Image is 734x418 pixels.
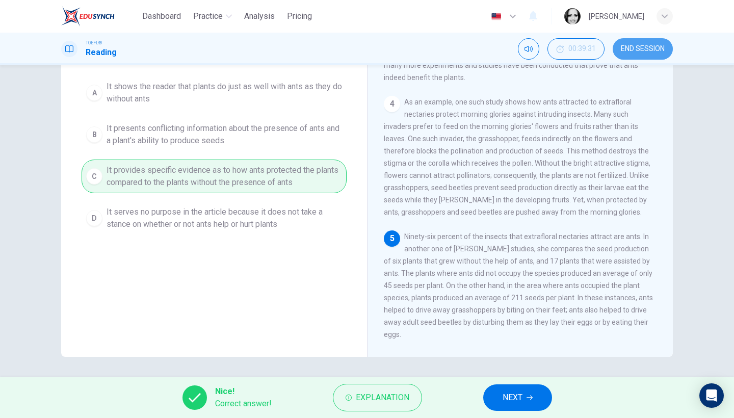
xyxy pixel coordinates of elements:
[621,45,665,53] span: END SESSION
[287,10,312,22] span: Pricing
[356,390,409,405] span: Explanation
[142,10,181,22] span: Dashboard
[189,7,236,25] button: Practice
[138,7,185,25] button: Dashboard
[333,384,422,411] button: Explanation
[699,383,724,408] div: Open Intercom Messenger
[215,398,272,410] span: Correct answer!
[244,10,275,22] span: Analysis
[384,232,653,338] span: Ninety-six percent of the insects that extrafloral nectaries attract are ants. In another one of ...
[613,38,673,60] button: END SESSION
[215,385,272,398] span: Nice!
[589,10,644,22] div: [PERSON_NAME]
[547,38,605,60] button: 00:39:31
[86,46,117,59] h1: Reading
[568,45,596,53] span: 00:39:31
[384,98,650,216] span: As an example, one such study shows how ants attracted to extrafloral nectaries protect morning g...
[503,390,522,405] span: NEXT
[547,38,605,60] div: Hide
[240,7,279,25] button: Analysis
[86,39,102,46] span: TOEFL®
[384,230,400,247] div: 5
[518,38,539,60] div: Mute
[61,6,115,27] img: EduSynch logo
[193,10,223,22] span: Practice
[61,6,138,27] a: EduSynch logo
[564,8,581,24] img: Profile picture
[283,7,316,25] button: Pricing
[483,384,552,411] button: NEXT
[384,96,400,112] div: 4
[490,13,503,20] img: en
